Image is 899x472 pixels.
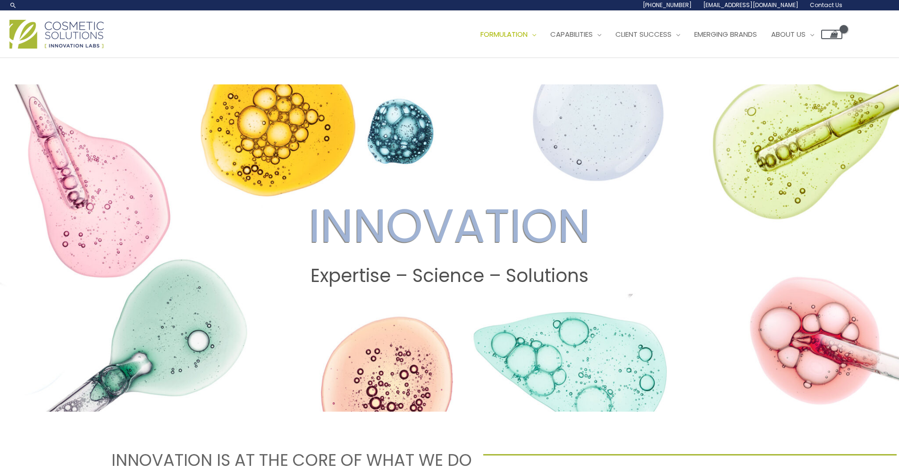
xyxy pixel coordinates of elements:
nav: Site Navigation [466,20,842,49]
a: Capabilities [543,20,608,49]
span: Capabilities [550,29,593,39]
h2: Expertise – Science – Solutions [9,265,890,287]
span: Formulation [480,29,528,39]
span: [PHONE_NUMBER] [643,1,692,9]
a: Emerging Brands [687,20,764,49]
h2: INNOVATION [9,198,890,254]
span: Contact Us [810,1,842,9]
span: Client Success [615,29,672,39]
a: Formulation [473,20,543,49]
span: Emerging Brands [694,29,757,39]
img: Cosmetic Solutions Logo [9,20,104,49]
a: View Shopping Cart, empty [821,30,842,39]
a: Client Success [608,20,687,49]
a: About Us [764,20,821,49]
a: Search icon link [9,1,17,9]
h2: INNOVATION IS AT THE CORE OF WHAT WE DO [59,449,472,471]
span: About Us [771,29,806,39]
span: [EMAIL_ADDRESS][DOMAIN_NAME] [703,1,798,9]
